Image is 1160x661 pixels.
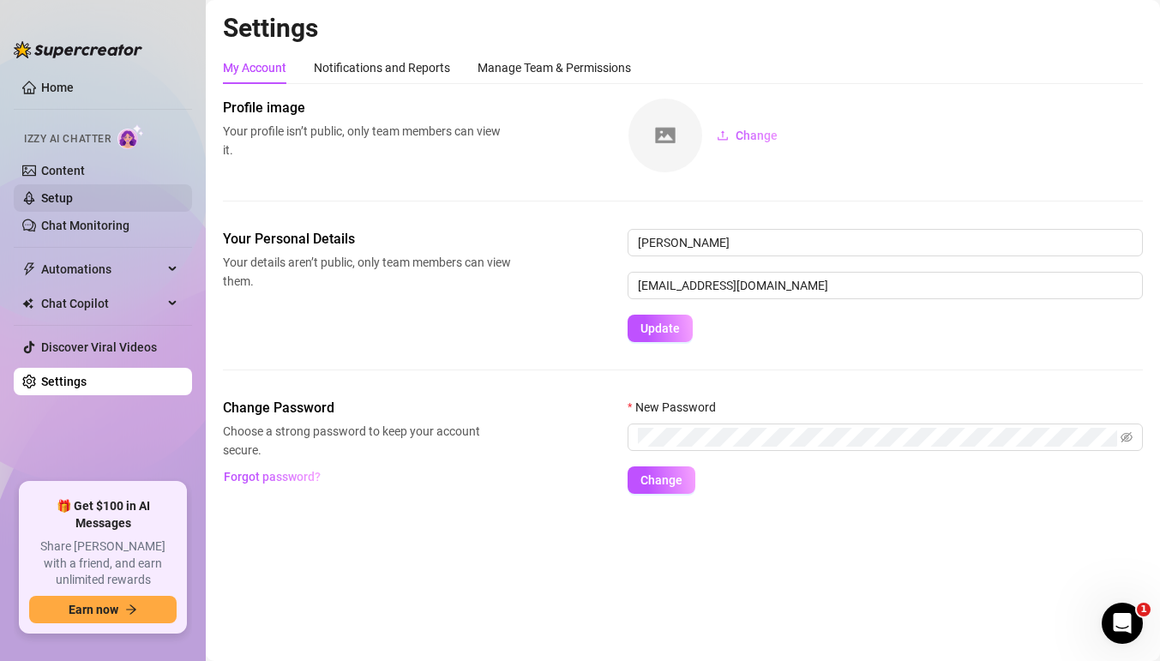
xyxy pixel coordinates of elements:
div: My Account [223,58,286,77]
img: logo-BBDzfeDw.svg [14,41,142,58]
span: Your Personal Details [223,229,511,249]
img: AI Chatter [117,124,144,149]
span: Change [736,129,778,142]
button: Change [628,466,695,494]
a: Chat Monitoring [41,219,129,232]
span: Share [PERSON_NAME] with a friend, and earn unlimited rewards [29,538,177,589]
span: Automations [41,255,163,283]
span: Your details aren’t public, only team members can view them. [223,253,511,291]
button: Update [628,315,693,342]
input: Enter new email [628,272,1143,299]
span: Choose a strong password to keep your account secure. [223,422,511,460]
span: arrow-right [125,604,137,616]
span: Earn now [69,603,118,616]
a: Content [41,164,85,177]
div: Notifications and Reports [314,58,450,77]
span: Update [640,321,680,335]
img: square-placeholder.png [628,99,702,172]
span: Chat Copilot [41,290,163,317]
img: Chat Copilot [22,297,33,309]
span: eye-invisible [1121,431,1133,443]
button: Change [703,122,791,149]
a: Discover Viral Videos [41,340,157,354]
div: Manage Team & Permissions [478,58,631,77]
span: upload [717,129,729,141]
span: Your profile isn’t public, only team members can view it. [223,122,511,159]
span: Profile image [223,98,511,118]
button: Earn nowarrow-right [29,596,177,623]
span: Izzy AI Chatter [24,131,111,147]
button: Forgot password? [223,463,321,490]
span: thunderbolt [22,262,36,276]
span: Change [640,473,682,487]
label: New Password [628,398,727,417]
span: Change Password [223,398,511,418]
span: Forgot password? [224,470,321,484]
a: Settings [41,375,87,388]
span: 🎁 Get $100 in AI Messages [29,498,177,532]
a: Home [41,81,74,94]
iframe: Intercom live chat [1102,603,1143,644]
h2: Settings [223,12,1143,45]
a: Setup [41,191,73,205]
span: 1 [1137,603,1151,616]
input: Enter name [628,229,1143,256]
input: New Password [638,428,1117,447]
